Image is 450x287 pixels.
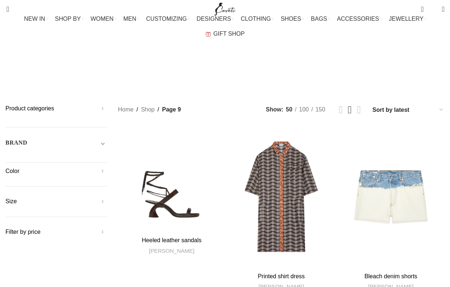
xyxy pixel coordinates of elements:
[118,105,181,114] nav: Breadcrumb
[118,105,134,114] a: Home
[24,12,48,26] a: NEW IN
[206,42,244,61] h1: Shop
[146,15,187,22] span: CUSTOMIZING
[118,126,226,233] a: Heeled leather sandals
[206,32,211,36] img: GiftBag
[124,12,139,26] a: MEN
[337,12,382,26] a: ACCESSORIES
[142,237,201,243] a: Heeled leather sandals
[337,15,379,22] span: ACCESSORIES
[90,15,113,22] span: WOMEN
[5,105,107,113] h5: Product categories
[357,105,361,115] a: Grid view 4
[422,4,427,9] span: 0
[364,273,417,279] a: Bleach denim shorts
[90,12,116,26] a: WOMEN
[241,12,274,26] a: CLOTHING
[389,15,423,22] span: JEWELLERY
[258,273,305,279] a: Printed shirt dress
[213,5,237,12] a: Site logo
[5,138,107,152] div: Toggle filter
[5,139,27,147] h5: BRAND
[417,2,427,16] a: 0
[204,65,215,83] a: Men
[204,70,215,77] span: Men
[226,65,246,83] a: Women
[283,105,295,114] a: 50
[24,15,45,22] span: NEW IN
[5,228,107,236] h5: Filter by price
[311,12,329,26] a: BAGS
[2,12,448,41] div: Main navigation
[286,106,293,113] span: 50
[281,12,304,26] a: SHOES
[55,15,81,22] span: SHOP BY
[228,126,335,269] a: Printed shirt dress
[372,105,445,115] select: Shop order
[297,105,312,114] a: 100
[5,197,107,205] h5: Size
[197,15,231,22] span: DESIGNERS
[281,15,301,22] span: SHOES
[162,105,181,114] span: Page 9
[124,15,137,22] span: MEN
[389,12,426,26] a: JEWELLERY
[311,15,327,22] span: BAGS
[348,105,352,115] a: Grid view 3
[337,126,445,269] a: Bleach denim shorts
[313,105,328,114] a: 150
[141,105,154,114] a: Shop
[241,15,271,22] span: CLOTHING
[266,105,283,114] span: Show
[429,2,437,16] div: My Wishlist
[146,12,189,26] a: CUSTOMIZING
[55,12,83,26] a: SHOP BY
[5,167,107,175] h5: Color
[431,7,436,13] span: 0
[226,70,246,77] span: Women
[316,106,325,113] span: 150
[206,27,245,41] a: GIFT SHOP
[339,105,343,115] a: Grid view 2
[197,12,234,26] a: DESIGNERS
[149,247,195,255] a: [PERSON_NAME]
[2,2,9,16] a: Search
[214,30,245,37] span: GIFT SHOP
[299,106,309,113] span: 100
